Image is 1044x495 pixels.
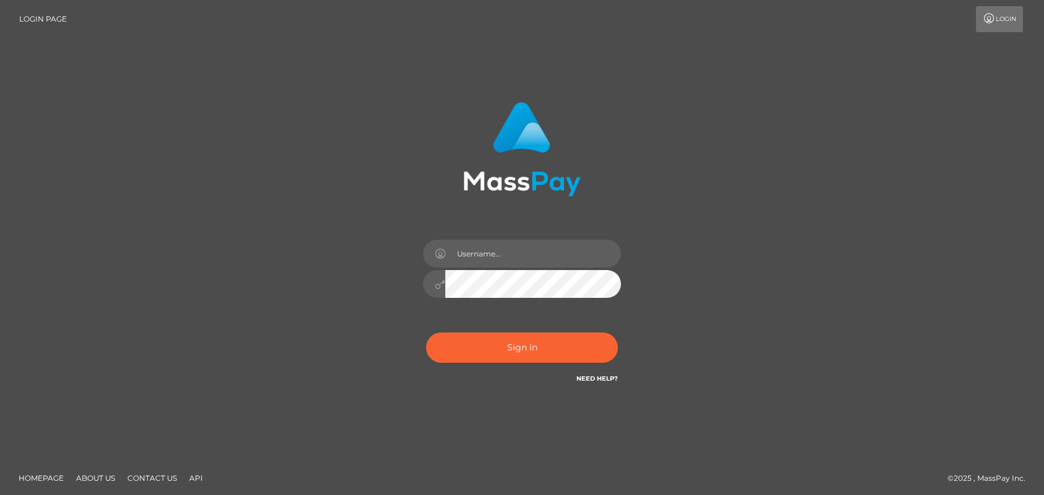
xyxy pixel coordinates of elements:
a: Homepage [14,468,69,488]
a: About Us [71,468,120,488]
div: © 2025 , MassPay Inc. [948,472,1035,485]
img: MassPay Login [463,102,581,197]
a: Need Help? [576,374,618,383]
input: Username... [445,240,621,268]
a: API [184,468,208,488]
a: Login Page [19,6,67,32]
a: Contact Us [122,468,182,488]
button: Sign in [426,332,618,363]
a: Login [976,6,1023,32]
